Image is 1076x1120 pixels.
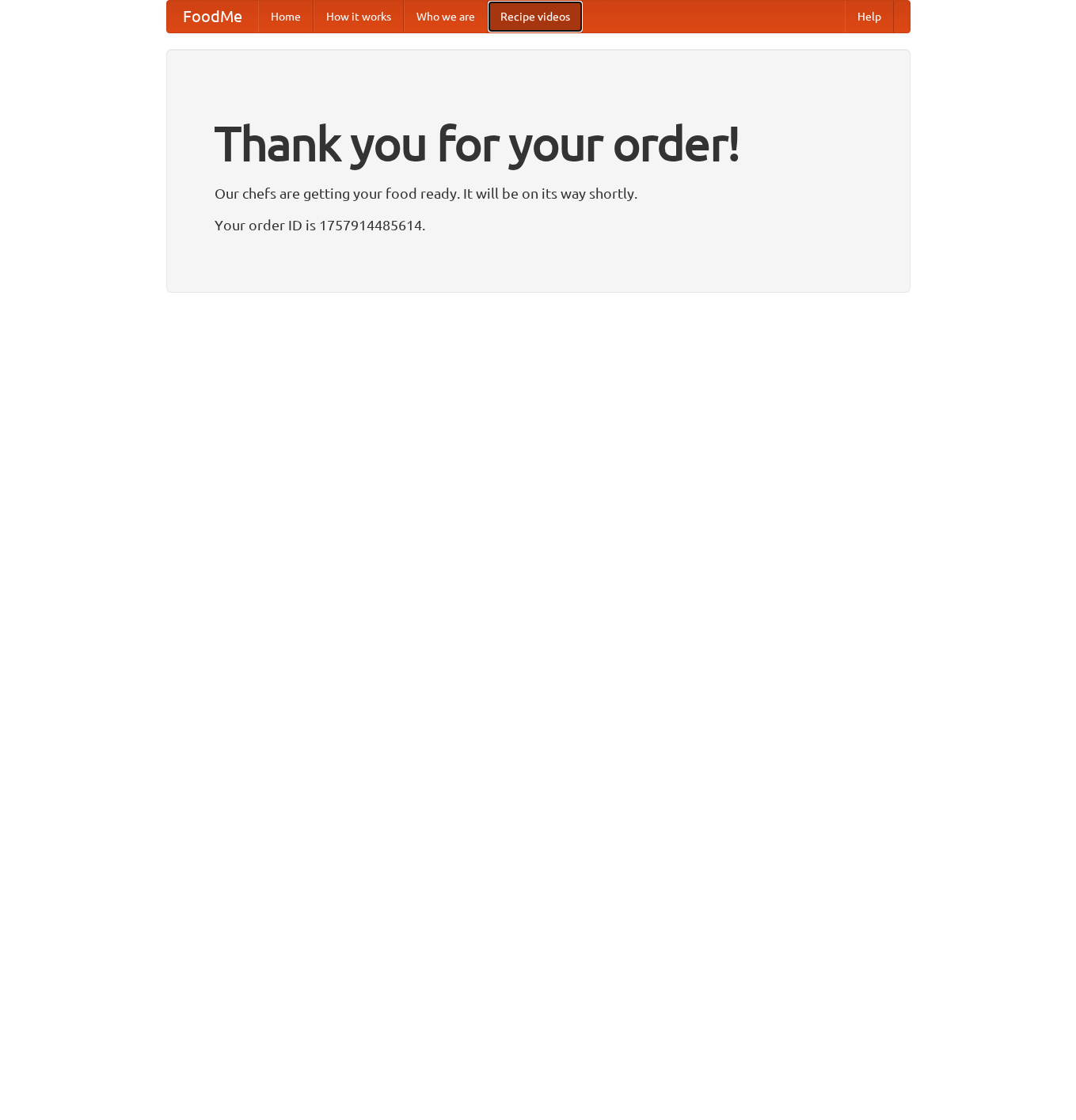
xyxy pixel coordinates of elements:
[314,1,404,32] a: How it works
[488,1,583,32] a: Recipe videos
[215,105,862,181] h1: Thank you for your order!
[258,1,314,32] a: Home
[215,213,862,237] p: Your order ID is 1757914485614.
[404,1,488,32] a: Who we are
[845,1,894,32] a: Help
[167,1,258,32] a: FoodMe
[215,181,862,205] p: Our chefs are getting your food ready. It will be on its way shortly.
